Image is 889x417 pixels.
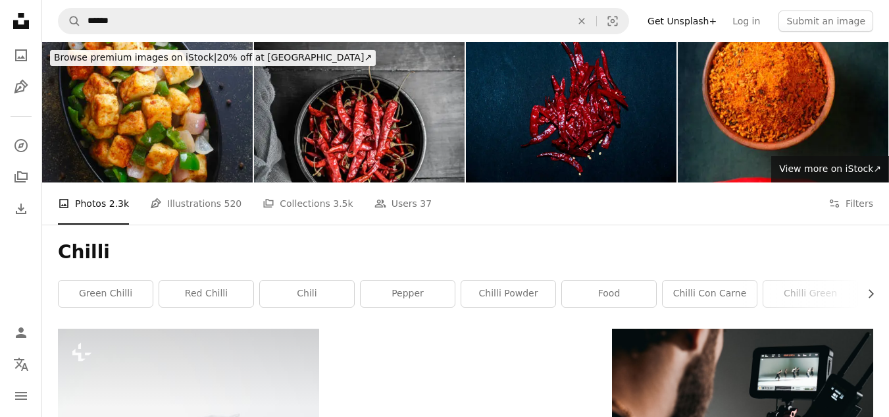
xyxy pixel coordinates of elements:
[260,281,354,307] a: chili
[54,52,216,63] span: Browse premium images on iStock |
[263,182,353,225] a: Collections 3.5k
[420,196,432,211] span: 37
[361,281,455,307] a: pepper
[778,11,873,32] button: Submit an image
[59,9,81,34] button: Search Unsplash
[663,281,757,307] a: chilli con carne
[8,196,34,222] a: Download History
[461,281,555,307] a: chilli powder
[254,42,465,182] img: red chilli pepper on black background
[8,383,34,409] button: Menu
[771,156,889,182] a: View more on iStock↗
[8,132,34,159] a: Explore
[8,74,34,100] a: Illustrations
[859,281,873,307] button: scroll list to the right
[159,281,253,307] a: red chilli
[58,8,629,34] form: Find visuals sitewide
[466,42,676,182] img: Red Chili Pepper isolated on plain black background
[640,11,724,32] a: Get Unsplash+
[567,9,596,34] button: Clear
[562,281,656,307] a: food
[8,320,34,346] a: Log in / Sign up
[8,351,34,377] button: Language
[8,42,34,69] a: Photos
[42,42,384,74] a: Browse premium images on iStock|20% off at [GEOGRAPHIC_DATA]↗
[597,9,628,34] button: Visual search
[224,196,242,211] span: 520
[763,281,857,307] a: chilli green
[828,182,873,225] button: Filters
[333,196,353,211] span: 3.5k
[150,182,241,225] a: Illustrations 520
[42,42,253,182] img: Fry Pepper Paneer
[374,182,432,225] a: Users 37
[779,163,881,174] span: View more on iStock ↗
[724,11,768,32] a: Log in
[678,42,888,182] img: red hot peppers with pickle masala
[59,281,153,307] a: green chilli
[54,52,372,63] span: 20% off at [GEOGRAPHIC_DATA] ↗
[58,240,873,264] h1: Chilli
[8,164,34,190] a: Collections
